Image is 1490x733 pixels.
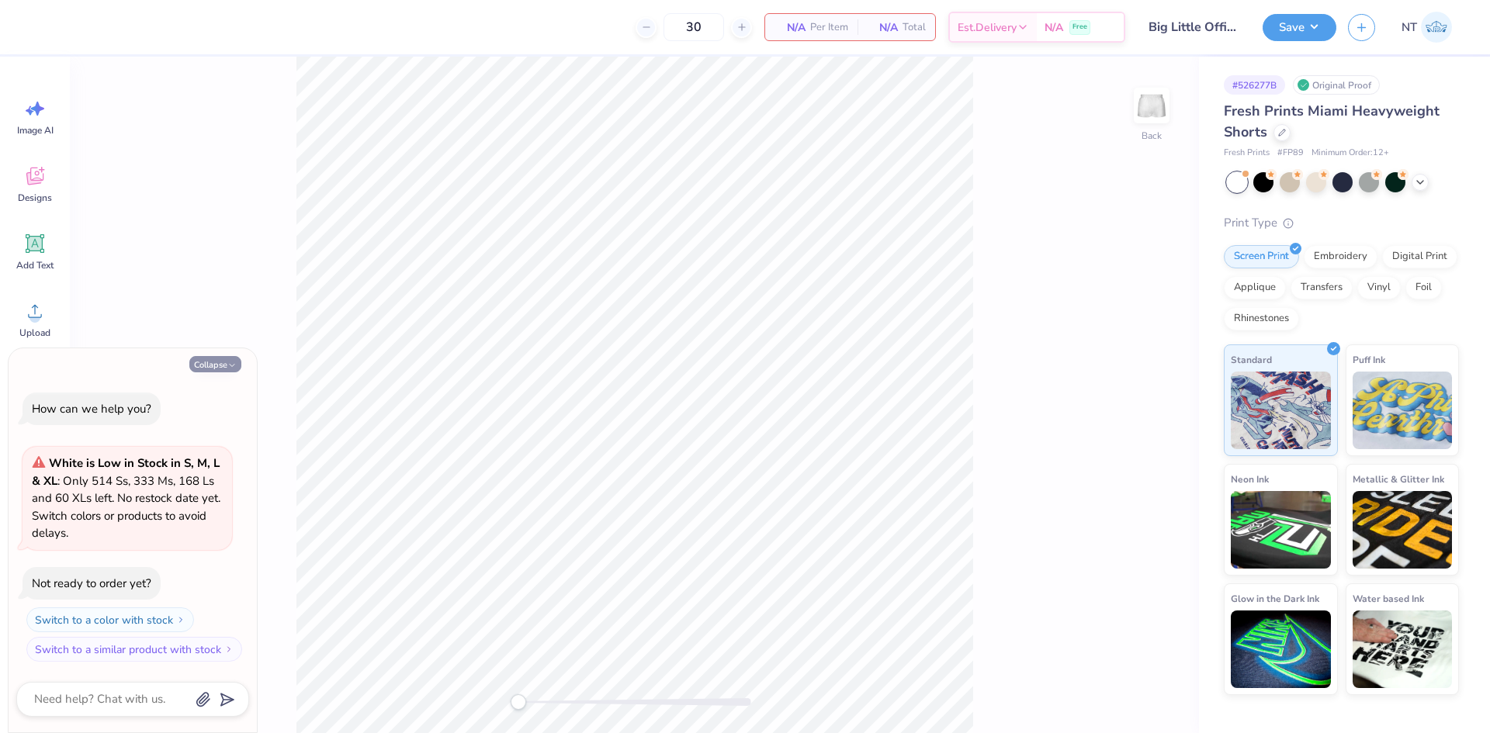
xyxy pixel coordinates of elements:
[1357,276,1401,299] div: Vinyl
[867,19,898,36] span: N/A
[1395,12,1459,43] a: NT
[1224,307,1299,330] div: Rhinestones
[26,637,242,662] button: Switch to a similar product with stock
[774,19,806,36] span: N/A
[176,615,185,624] img: Switch to a color with stock
[1263,14,1336,41] button: Save
[1353,372,1453,449] img: Puff Ink
[1353,610,1453,688] img: Water based Ink
[1224,102,1440,141] span: Fresh Prints Miami Heavyweight Shorts
[1231,471,1269,487] span: Neon Ink
[224,645,234,654] img: Switch to a similar product with stock
[1353,590,1424,607] span: Water based Ink
[1231,351,1272,368] span: Standard
[1231,610,1331,688] img: Glow in the Dark Ink
[511,694,526,710] div: Accessibility label
[1224,147,1270,160] span: Fresh Prints
[903,19,926,36] span: Total
[1136,90,1167,121] img: Back
[19,327,50,339] span: Upload
[1224,214,1459,232] div: Print Type
[1405,276,1442,299] div: Foil
[1353,351,1385,368] span: Puff Ink
[1277,147,1304,160] span: # FP89
[1353,471,1444,487] span: Metallic & Glitter Ink
[18,192,52,204] span: Designs
[1231,372,1331,449] img: Standard
[1224,276,1286,299] div: Applique
[810,19,848,36] span: Per Item
[1142,129,1162,143] div: Back
[17,124,54,137] span: Image AI
[1402,19,1417,36] span: NT
[1304,245,1377,268] div: Embroidery
[1231,491,1331,569] img: Neon Ink
[1421,12,1452,43] img: Nestor Talens
[32,401,151,417] div: How can we help you?
[1137,12,1251,43] input: Untitled Design
[1072,22,1087,33] span: Free
[958,19,1017,36] span: Est. Delivery
[664,13,724,41] input: – –
[1293,75,1380,95] div: Original Proof
[1312,147,1389,160] span: Minimum Order: 12 +
[1353,491,1453,569] img: Metallic & Glitter Ink
[1231,590,1319,607] span: Glow in the Dark Ink
[189,356,241,372] button: Collapse
[32,455,220,541] span: : Only 514 Ss, 333 Ms, 168 Ls and 60 XLs left. No restock date yet. Switch colors or products to ...
[16,259,54,271] span: Add Text
[1224,245,1299,268] div: Screen Print
[1291,276,1353,299] div: Transfers
[32,576,151,591] div: Not ready to order yet?
[1224,75,1285,95] div: # 526277B
[26,607,194,632] button: Switch to a color with stock
[1382,245,1457,268] div: Digital Print
[1045,19,1063,36] span: N/A
[32,455,220,489] strong: White is Low in Stock in S, M, L & XL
